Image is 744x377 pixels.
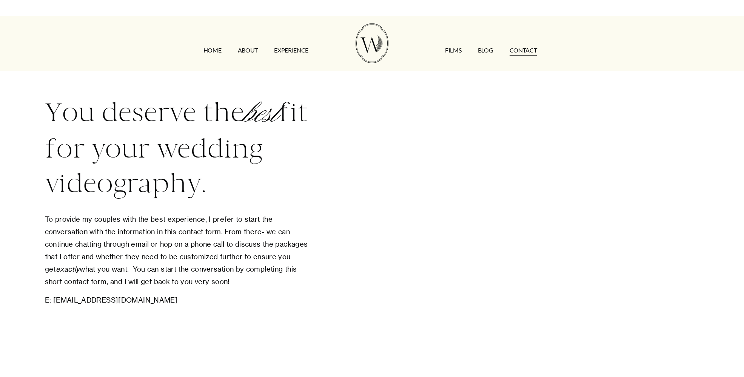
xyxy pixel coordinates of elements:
[45,213,310,288] p: To provide my couples with the best experience, I prefer to start the conversation with the infor...
[203,44,222,56] a: HOME
[510,44,537,56] a: CONTACT
[56,265,80,273] em: exactly
[238,44,258,56] a: ABOUT
[274,44,308,56] a: EXPERIENCE
[45,294,310,306] p: E: [EMAIL_ADDRESS][DOMAIN_NAME]
[244,97,279,130] em: best
[356,23,388,63] img: Wild Fern Weddings
[445,44,461,56] a: FILMS
[478,44,493,56] a: Blog
[45,95,310,201] h2: You deserve the fit for your wedding videography.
